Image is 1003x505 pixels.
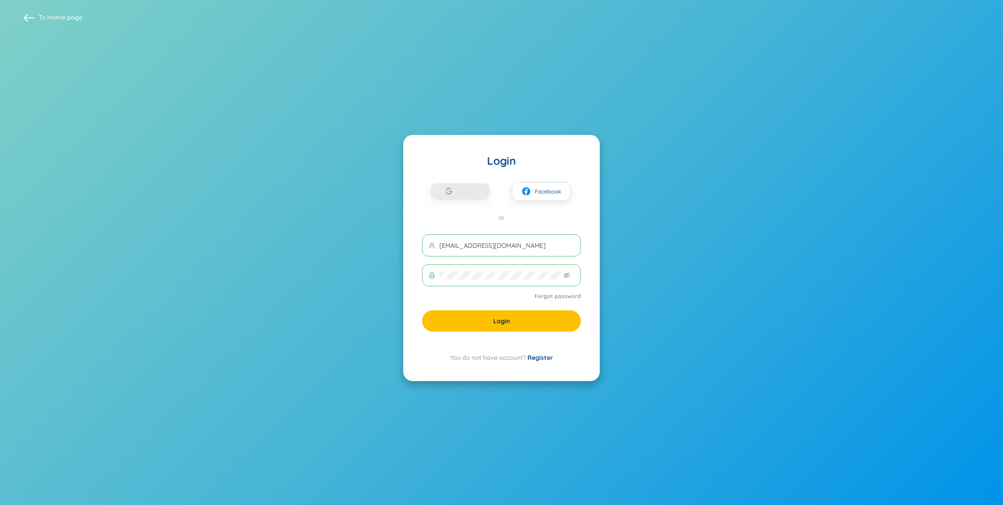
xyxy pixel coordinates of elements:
span: To [39,13,82,22]
button: Google [431,183,490,200]
span: Google [456,183,479,200]
img: facebook [521,186,531,196]
a: Register [527,354,553,361]
a: Forgot password [535,292,581,300]
button: facebookFacebook [512,182,571,201]
span: Facebook [535,187,561,196]
div: or [422,213,581,222]
span: Login [493,317,510,325]
div: Login [422,154,581,168]
span: user [429,242,435,249]
a: Home page [47,13,82,21]
button: Login [422,310,581,332]
span: eye-invisible [564,272,570,278]
div: You do not have account? [422,353,581,362]
span: lock [429,272,435,278]
input: Username or Email [439,241,574,250]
